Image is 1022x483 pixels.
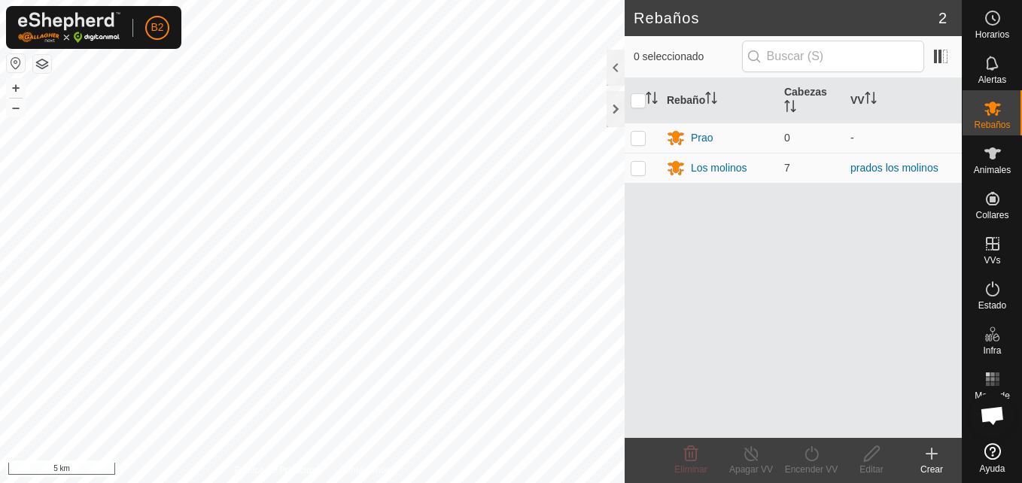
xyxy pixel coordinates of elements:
p-sorticon: Activar para ordenar [784,102,796,114]
span: Rebaños [974,120,1010,129]
span: Mapa de Calor [966,391,1018,409]
span: Horarios [975,30,1009,39]
div: Encender VV [781,463,841,476]
th: Rebaño [661,78,778,123]
span: 0 [784,132,790,144]
span: 7 [784,162,790,174]
a: Contáctenos [339,463,390,477]
span: B2 [151,20,163,35]
div: Editar [841,463,902,476]
span: Infra [983,346,1001,355]
span: Estado [978,301,1006,310]
input: Buscar (S) [742,41,924,72]
div: Prao [691,130,713,146]
span: Ayuda [980,464,1005,473]
th: Cabezas [778,78,844,123]
button: Restablecer Mapa [7,54,25,72]
button: – [7,99,25,117]
td: - [844,123,962,153]
div: Los molinos [691,160,747,176]
span: 2 [938,7,947,29]
button: + [7,79,25,97]
span: Alertas [978,75,1006,84]
p-sorticon: Activar para ordenar [705,94,717,106]
p-sorticon: Activar para ordenar [865,94,877,106]
span: VVs [984,256,1000,265]
p-sorticon: Activar para ordenar [646,94,658,106]
div: Chat abierto [970,393,1015,438]
a: Política de Privacidad [235,463,321,477]
a: Ayuda [963,437,1022,479]
button: Capas del Mapa [33,55,51,73]
img: Logo Gallagher [18,12,120,43]
a: prados los molinos [850,162,938,174]
span: Eliminar [674,464,707,475]
span: Collares [975,211,1008,220]
span: 0 seleccionado [634,49,742,65]
div: Apagar VV [721,463,781,476]
h2: Rebaños [634,9,938,27]
th: VV [844,78,962,123]
span: Animales [974,166,1011,175]
div: Crear [902,463,962,476]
